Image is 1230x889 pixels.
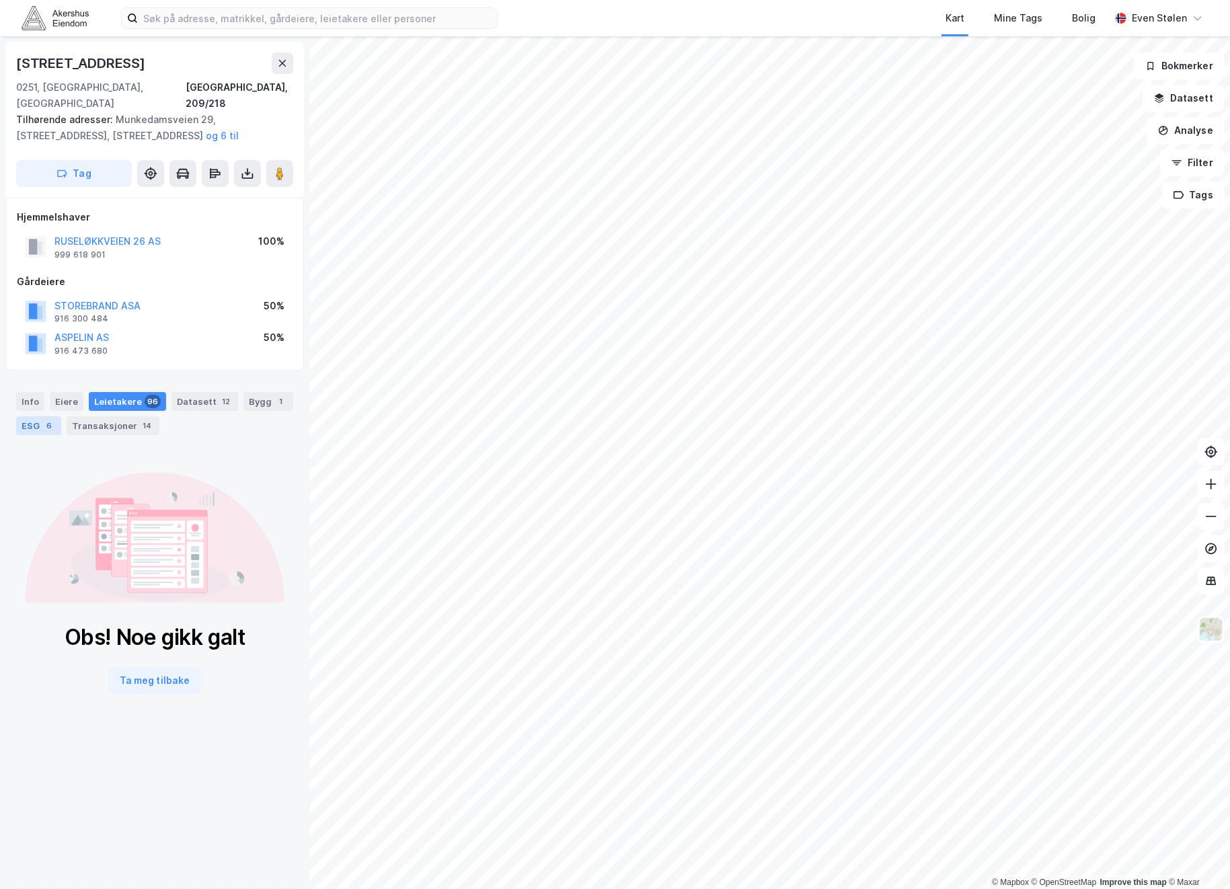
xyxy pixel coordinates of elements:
[1163,824,1230,889] iframe: Chat Widget
[42,419,56,432] div: 6
[946,10,964,26] div: Kart
[1163,824,1230,889] div: Kontrollprogram for chat
[138,8,497,28] input: Søk på adresse, matrikkel, gårdeiere, leietakere eller personer
[65,624,245,651] div: Obs! Noe gikk galt
[89,392,166,411] div: Leietakere
[54,313,108,324] div: 916 300 484
[258,233,284,249] div: 100%
[1143,85,1225,112] button: Datasett
[264,298,284,314] div: 50%
[1072,10,1096,26] div: Bolig
[994,10,1042,26] div: Mine Tags
[16,112,282,144] div: Munkedamsveien 29, [STREET_ADDRESS], [STREET_ADDRESS]
[186,79,293,112] div: [GEOGRAPHIC_DATA], 209/218
[1198,617,1224,642] img: Z
[108,667,201,694] button: Ta meg tilbake
[1100,878,1167,887] a: Improve this map
[1147,117,1225,144] button: Analyse
[17,209,293,225] div: Hjemmelshaver
[1032,878,1097,887] a: OpenStreetMap
[1134,52,1225,79] button: Bokmerker
[16,392,44,411] div: Info
[22,6,89,30] img: akershus-eiendom-logo.9091f326c980b4bce74ccdd9f866810c.svg
[140,419,154,432] div: 14
[54,249,106,260] div: 999 618 901
[54,346,108,356] div: 916 473 680
[50,392,83,411] div: Eiere
[145,395,161,408] div: 96
[16,160,132,187] button: Tag
[274,395,288,408] div: 1
[16,114,116,125] span: Tilhørende adresser:
[16,52,148,74] div: [STREET_ADDRESS]
[243,392,293,411] div: Bygg
[16,416,61,435] div: ESG
[1162,182,1225,208] button: Tags
[171,392,238,411] div: Datasett
[992,878,1029,887] a: Mapbox
[219,395,233,408] div: 12
[17,274,293,290] div: Gårdeiere
[264,330,284,346] div: 50%
[1132,10,1187,26] div: Even Stølen
[1160,149,1225,176] button: Filter
[67,416,159,435] div: Transaksjoner
[16,79,186,112] div: 0251, [GEOGRAPHIC_DATA], [GEOGRAPHIC_DATA]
